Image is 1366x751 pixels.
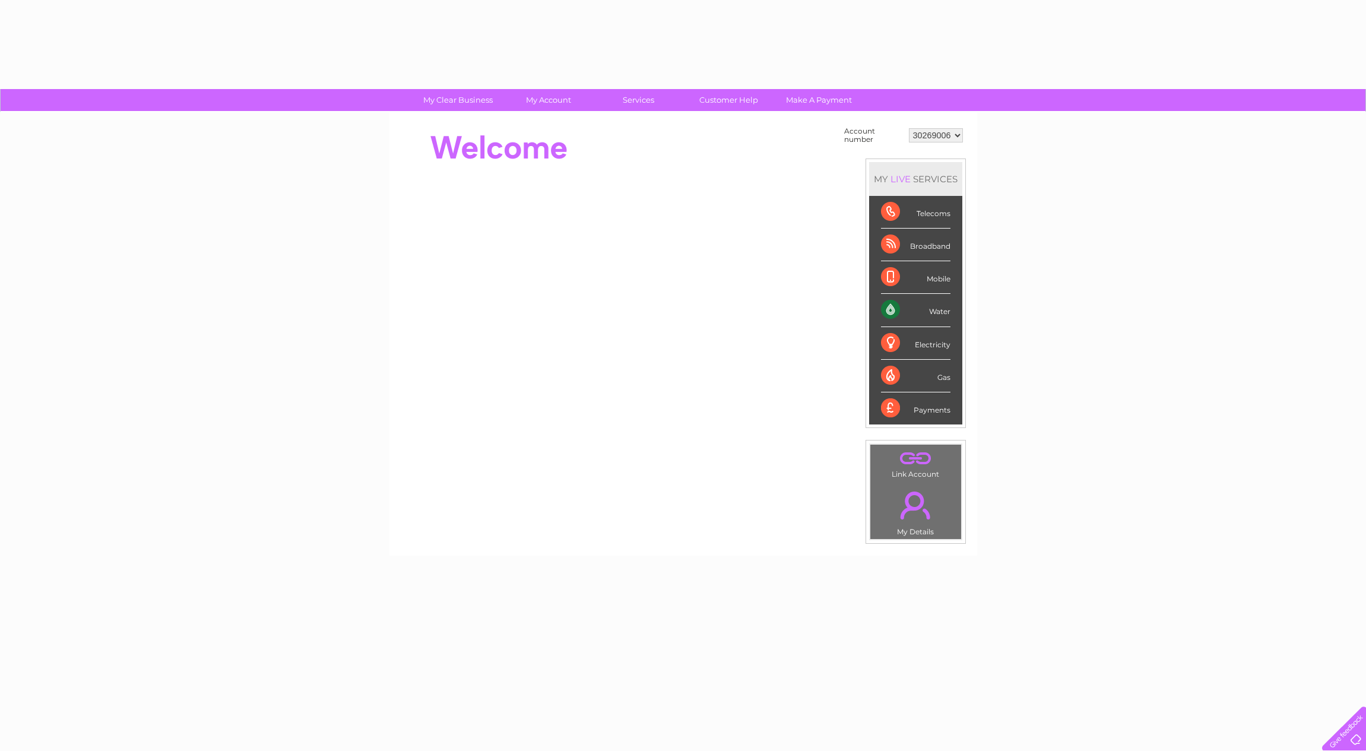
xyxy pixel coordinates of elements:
[881,196,950,229] div: Telecoms
[870,481,962,540] td: My Details
[881,261,950,294] div: Mobile
[881,392,950,424] div: Payments
[680,89,778,111] a: Customer Help
[881,229,950,261] div: Broadband
[873,448,958,468] a: .
[881,360,950,392] div: Gas
[409,89,507,111] a: My Clear Business
[873,484,958,526] a: .
[888,173,913,185] div: LIVE
[770,89,868,111] a: Make A Payment
[499,89,597,111] a: My Account
[589,89,687,111] a: Services
[841,124,906,147] td: Account number
[870,444,962,481] td: Link Account
[869,162,962,196] div: MY SERVICES
[881,327,950,360] div: Electricity
[881,294,950,327] div: Water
